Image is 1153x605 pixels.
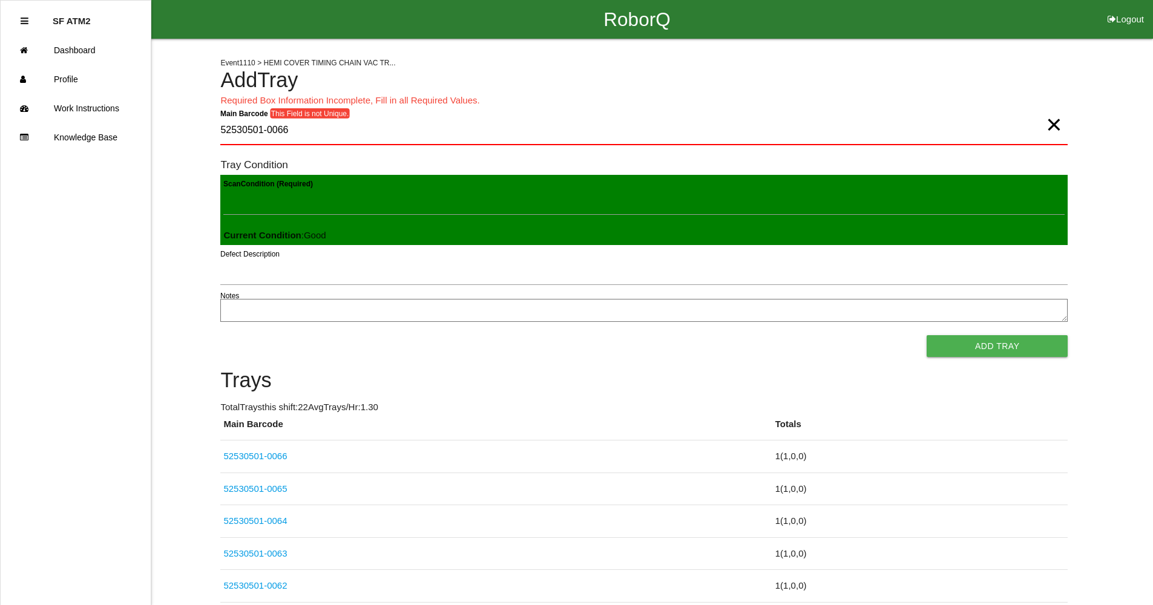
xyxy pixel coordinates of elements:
a: 52530501-0063 [223,548,287,558]
a: 52530501-0062 [223,580,287,590]
a: 52530501-0064 [223,515,287,526]
a: Work Instructions [1,94,151,123]
a: Knowledge Base [1,123,151,152]
b: Current Condition [223,230,301,240]
span: Event 1110 > HEMI COVER TIMING CHAIN VAC TR... [220,59,395,67]
p: Required Box Information Incomplete, Fill in all Required Values. [220,94,1068,108]
div: Close [21,7,28,36]
span: Clear Input [1046,100,1062,125]
button: Add Tray [927,335,1068,357]
th: Main Barcode [220,417,772,440]
input: Required [220,117,1068,145]
a: Profile [1,65,151,94]
a: Dashboard [1,36,151,65]
td: 1 ( 1 , 0 , 0 ) [772,440,1068,473]
p: SF ATM2 [53,7,91,26]
td: 1 ( 1 , 0 , 0 ) [772,473,1068,505]
td: 1 ( 1 , 0 , 0 ) [772,570,1068,603]
label: Notes [220,290,239,301]
h4: Trays [220,369,1068,392]
b: Scan Condition (Required) [223,179,313,188]
h4: Add Tray [220,69,1068,92]
span: : Good [223,230,326,240]
label: Defect Description [220,249,280,260]
p: Total Trays this shift: 22 Avg Trays /Hr: 1.30 [220,401,1068,414]
h6: Tray Condition [220,159,1068,171]
th: Totals [772,417,1068,440]
a: 52530501-0066 [223,451,287,461]
a: 52530501-0065 [223,483,287,494]
b: Main Barcode [220,109,268,117]
span: This Field is not Unique. [270,108,350,119]
td: 1 ( 1 , 0 , 0 ) [772,537,1068,570]
td: 1 ( 1 , 0 , 0 ) [772,505,1068,538]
